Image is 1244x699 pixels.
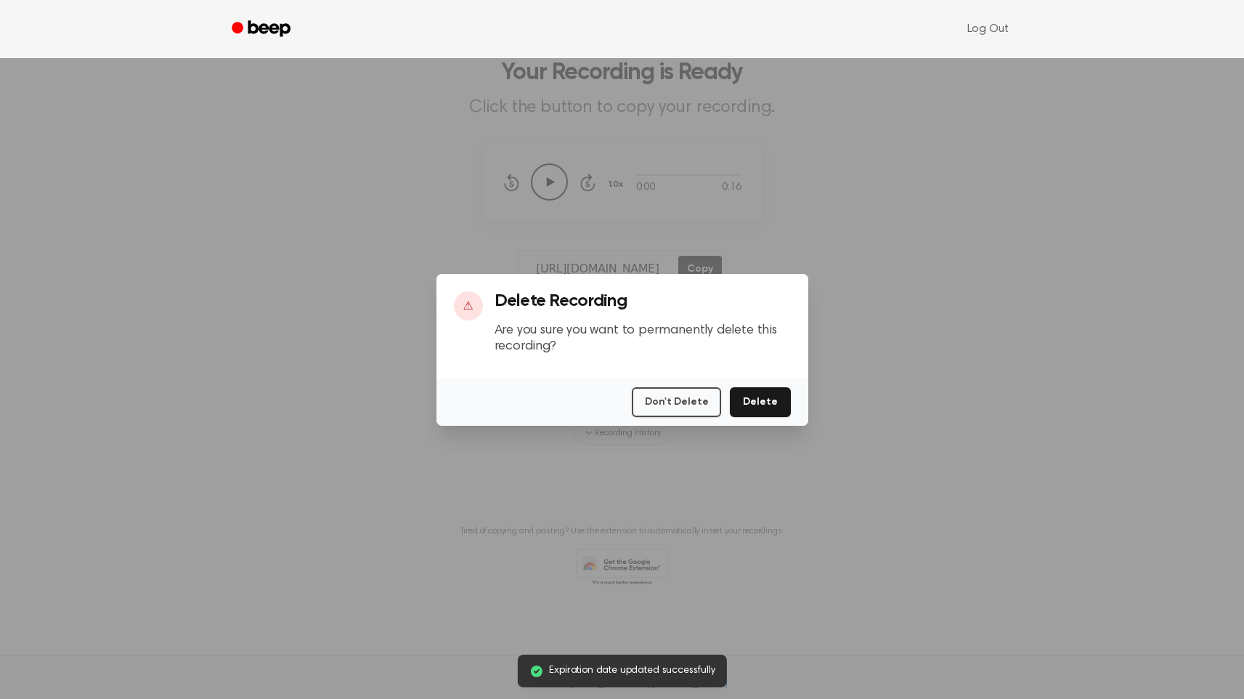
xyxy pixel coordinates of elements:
[495,323,791,355] p: Are you sure you want to permanently delete this recording?
[953,12,1023,47] a: Log Out
[454,291,483,320] div: ⚠
[221,15,304,44] a: Beep
[632,387,721,417] button: Don't Delete
[730,387,790,417] button: Delete
[495,291,791,311] h3: Delete Recording
[549,663,715,679] span: Expiration date updated successfully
